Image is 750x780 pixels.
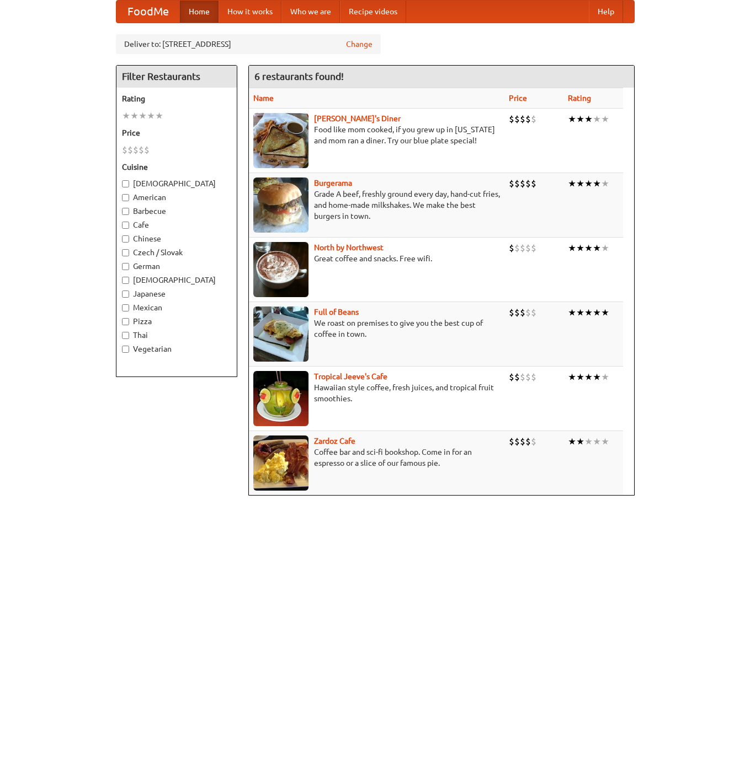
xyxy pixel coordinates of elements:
[314,308,359,316] b: Full of Beans
[122,194,129,201] input: American
[576,177,584,190] li: ★
[253,177,308,233] img: burgerama.jpg
[253,318,500,340] p: We roast on premises to give you the best cup of coffee in town.
[520,435,525,448] li: $
[589,1,623,23] a: Help
[122,302,231,313] label: Mexican
[576,435,584,448] li: ★
[568,306,576,319] li: ★
[514,435,520,448] li: $
[601,371,609,383] li: ★
[127,144,133,156] li: $
[122,316,231,327] label: Pizza
[314,179,352,187] b: Burgerama
[122,222,129,229] input: Cafe
[601,242,609,254] li: ★
[122,304,129,311] input: Mexican
[116,34,381,54] div: Deliver to: [STREET_ADDRESS]
[584,177,593,190] li: ★
[576,242,584,254] li: ★
[122,178,231,189] label: [DEMOGRAPHIC_DATA]
[122,291,129,298] input: Japanese
[253,189,500,222] p: Grade A beef, freshly ground every day, hand-cut fries, and home-made milkshakes. We make the bes...
[122,343,231,354] label: Vegetarian
[122,162,231,173] h5: Cuisine
[520,306,525,319] li: $
[584,242,593,254] li: ★
[525,177,531,190] li: $
[531,113,536,125] li: $
[593,306,601,319] li: ★
[144,144,150,156] li: $
[531,371,536,383] li: $
[514,371,520,383] li: $
[281,1,340,23] a: Who we are
[509,242,514,254] li: $
[509,306,514,319] li: $
[122,247,231,258] label: Czech / Slovak
[531,435,536,448] li: $
[122,208,129,215] input: Barbecue
[253,113,308,168] img: sallys.jpg
[584,435,593,448] li: ★
[568,177,576,190] li: ★
[593,113,601,125] li: ★
[122,235,129,243] input: Chinese
[122,144,127,156] li: $
[122,249,129,256] input: Czech / Slovak
[568,435,576,448] li: ★
[314,243,384,252] a: North by Northwest
[122,346,129,353] input: Vegetarian
[509,113,514,125] li: $
[520,113,525,125] li: $
[531,177,536,190] li: $
[253,382,500,404] p: Hawaiian style coffee, fresh juices, and tropical fruit smoothies.
[139,110,147,122] li: ★
[314,437,355,445] a: Zardoz Cafe
[155,110,163,122] li: ★
[593,435,601,448] li: ★
[568,371,576,383] li: ★
[340,1,406,23] a: Recipe videos
[122,127,231,138] h5: Price
[576,306,584,319] li: ★
[122,263,129,270] input: German
[531,242,536,254] li: $
[253,447,500,469] p: Coffee bar and sci-fi bookshop. Come in for an espresso or a slice of our famous pie.
[314,372,387,381] b: Tropical Jeeve's Cafe
[601,306,609,319] li: ★
[584,113,593,125] li: ★
[122,192,231,203] label: American
[122,93,231,104] h5: Rating
[253,242,308,297] img: north.jpg
[253,94,274,103] a: Name
[122,206,231,217] label: Barbecue
[584,371,593,383] li: ★
[346,39,373,50] a: Change
[593,371,601,383] li: ★
[514,242,520,254] li: $
[509,435,514,448] li: $
[122,180,129,187] input: [DEMOGRAPHIC_DATA]
[514,177,520,190] li: $
[531,306,536,319] li: $
[253,371,308,426] img: jeeves.jpg
[122,332,129,339] input: Thai
[520,371,525,383] li: $
[509,177,514,190] li: $
[314,114,401,123] a: [PERSON_NAME]'s Diner
[514,113,520,125] li: $
[568,242,576,254] li: ★
[122,261,231,272] label: German
[116,1,180,23] a: FoodMe
[122,330,231,341] label: Thai
[139,144,144,156] li: $
[525,371,531,383] li: $
[122,110,130,122] li: ★
[601,435,609,448] li: ★
[122,275,231,286] label: [DEMOGRAPHIC_DATA]
[593,242,601,254] li: ★
[520,177,525,190] li: $
[133,144,139,156] li: $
